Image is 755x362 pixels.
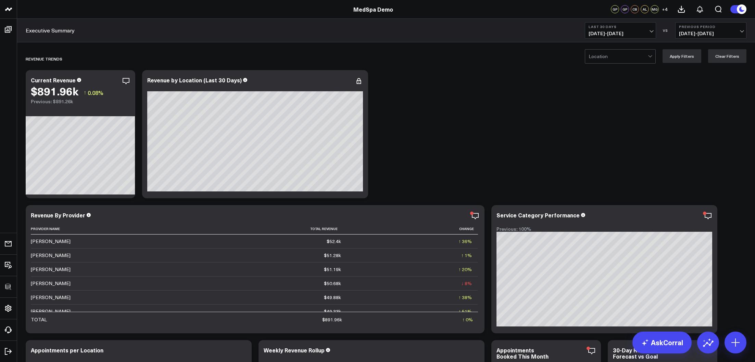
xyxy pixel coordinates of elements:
div: [PERSON_NAME] [31,280,71,287]
span: 0.08% [88,89,103,96]
div: ↑ 0% [462,316,473,323]
div: ↑ 51% [458,308,472,315]
div: Appointments Booked This Month [496,346,549,360]
div: GP [621,5,629,13]
div: Service Category Performance [496,211,580,219]
div: TOTAL [31,316,47,323]
span: [DATE] - [DATE] [679,31,743,36]
button: Previous Period[DATE]-[DATE] [675,22,746,39]
div: Weekly Revenue Rollup [264,346,325,354]
div: [PERSON_NAME] [31,308,71,315]
div: ↑ 20% [458,266,472,273]
div: [PERSON_NAME] [31,252,71,259]
div: $49.33k [324,308,341,315]
a: AskCorral [632,332,692,353]
div: REVENUE TRENDS [26,51,62,67]
th: Total Revenue [99,223,347,234]
span: + 4 [662,7,668,12]
div: [PERSON_NAME] [31,238,71,245]
span: ↑ [84,88,86,97]
a: Executive Summary [26,27,75,34]
div: GP [611,5,619,13]
div: Previous: 100% [496,226,712,232]
div: $51.19k [324,266,341,273]
div: Previous: $891.26k [31,99,130,104]
div: ↑ 36% [458,238,472,245]
div: [PERSON_NAME] [31,266,71,273]
div: Revenue by Location (Last 30 Days) [147,76,242,84]
div: 30-Day Revenue Forecast vs Goal [613,346,658,360]
div: ↓ 8% [461,280,472,287]
div: Appointments per Location [31,346,103,354]
b: Last 30 Days [589,25,652,29]
button: Last 30 Days[DATE]-[DATE] [585,22,656,39]
div: $52.4k [327,238,341,245]
th: Provider Name [31,223,99,234]
div: CB [631,5,639,13]
th: Change [347,223,478,234]
button: Clear Filters [708,49,746,63]
button: Apply Filters [663,49,701,63]
div: ↑ 38% [458,294,472,301]
div: $49.88k [324,294,341,301]
div: Revenue By Provider [31,211,85,219]
div: $891.96k [31,85,78,97]
div: ↑ 1% [461,252,472,259]
a: MedSpa Demo [353,5,393,13]
button: +4 [660,5,669,13]
div: $51.28k [324,252,341,259]
b: Previous Period [679,25,743,29]
div: $891.96k [322,316,342,323]
div: MG [651,5,659,13]
div: AL [641,5,649,13]
div: [PERSON_NAME] [31,294,71,301]
div: VS [659,28,672,32]
div: Current Revenue [31,76,76,84]
div: $50.68k [324,280,341,287]
span: [DATE] - [DATE] [589,31,652,36]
